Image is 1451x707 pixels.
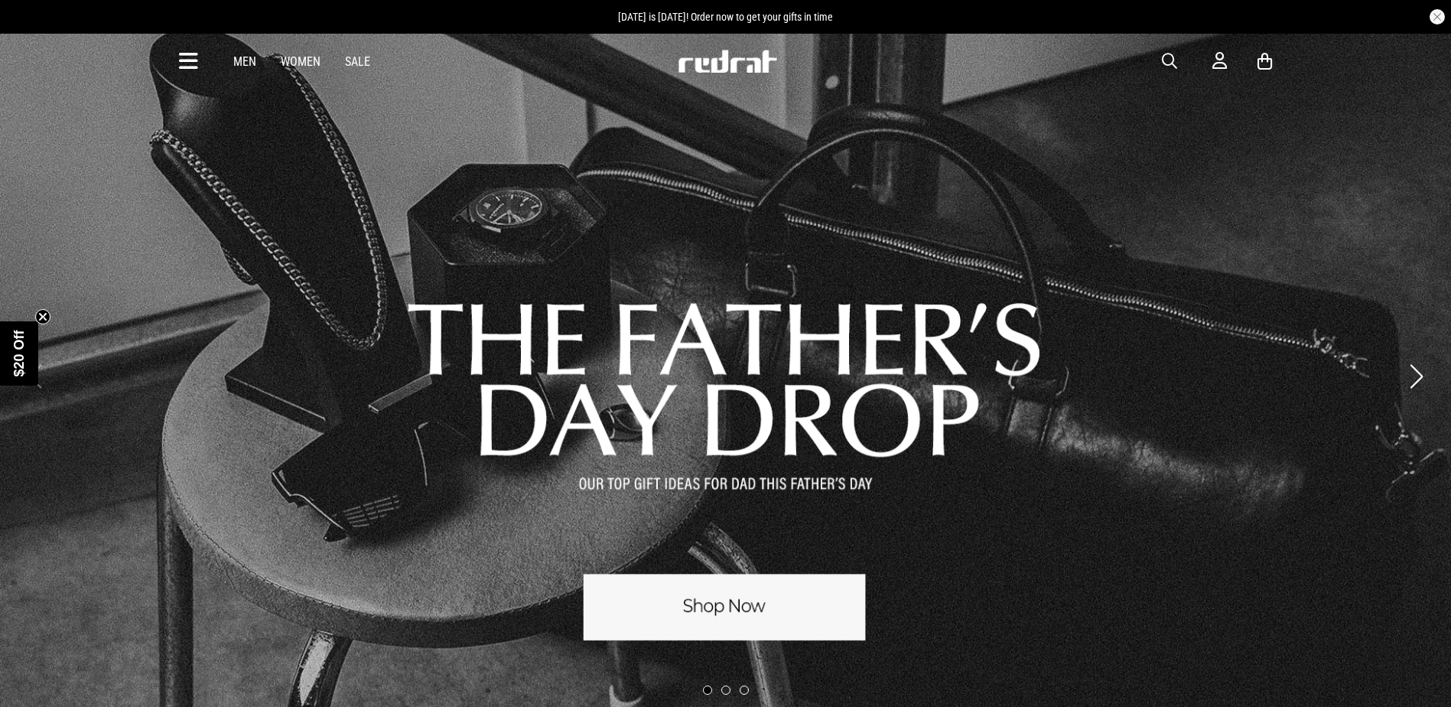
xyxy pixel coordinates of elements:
img: Redrat logo [677,50,778,73]
button: Close teaser [35,309,50,324]
a: Women [281,54,320,69]
a: Men [233,54,256,69]
a: Sale [345,54,370,69]
button: Next slide [1406,360,1427,393]
span: $20 Off [11,330,27,376]
span: [DATE] is [DATE]! Order now to get your gifts in time [618,11,833,23]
